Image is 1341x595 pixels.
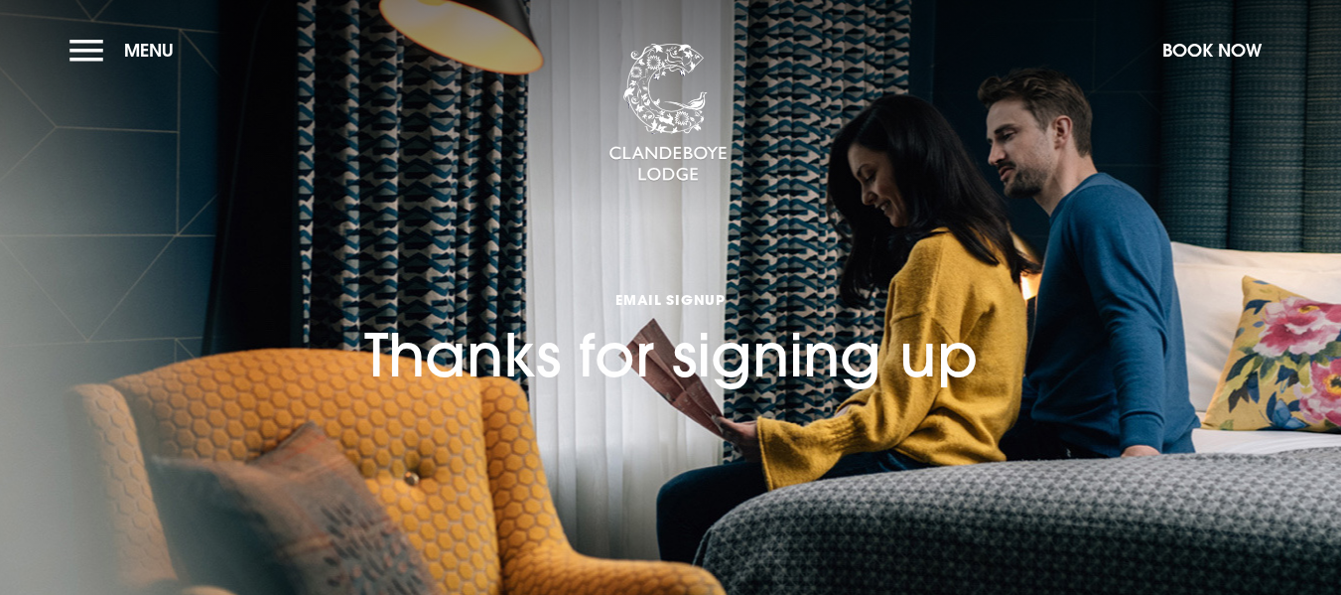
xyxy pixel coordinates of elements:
span: Email Signup [364,290,978,309]
button: Menu [69,29,184,72]
button: Book Now [1152,29,1272,72]
span: Menu [124,39,174,62]
img: Clandeboye Lodge [608,44,728,183]
h1: Thanks for signing up [364,216,978,390]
